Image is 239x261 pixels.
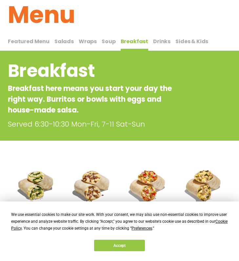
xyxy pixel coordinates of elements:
div: We use essential cookies to make our site work. With your consent, we may also use non-essential ... [11,211,228,232]
span: Wraps [79,38,97,45]
span: Sides & Kids [175,38,208,45]
span: Breakfast [121,38,149,45]
span: Preferences [131,226,152,231]
img: Product photo for Traditional [69,163,114,209]
div: Tabbed content [8,35,231,51]
p: Served 6:30-10:30 Mon-Fri, 7-11 Sat-Sun [8,119,231,130]
span: Salads [54,38,74,45]
span: Drinks [153,38,170,45]
span: Soup [102,38,115,45]
img: Product photo for Southwest [180,163,226,209]
img: Product photo for Fiesta [125,163,170,209]
p: Breakfast here means you start your day the right way. Burritos or bowls with eggs and house-made... [8,83,178,115]
span: Featured Menu [8,38,50,45]
img: Product photo for Mediterranean Breakfast Burrito [13,163,59,209]
button: Accept [94,240,145,251]
h2: Breakfast [8,58,178,84]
